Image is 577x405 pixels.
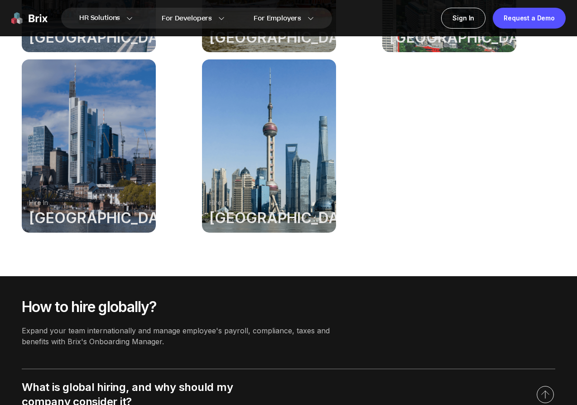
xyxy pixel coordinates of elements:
[22,298,555,316] p: How to hire globally?
[79,11,120,25] span: HR Solutions
[22,59,195,233] a: hire in[GEOGRAPHIC_DATA]
[493,8,566,29] a: Request a Demo
[254,14,301,23] span: For Employers
[202,59,375,233] a: hire in[GEOGRAPHIC_DATA]
[22,325,352,347] div: Expand your team internationally and manage employee's payroll, compliance, taxes and benefits wi...
[441,8,486,29] a: Sign In
[162,14,212,23] span: For Developers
